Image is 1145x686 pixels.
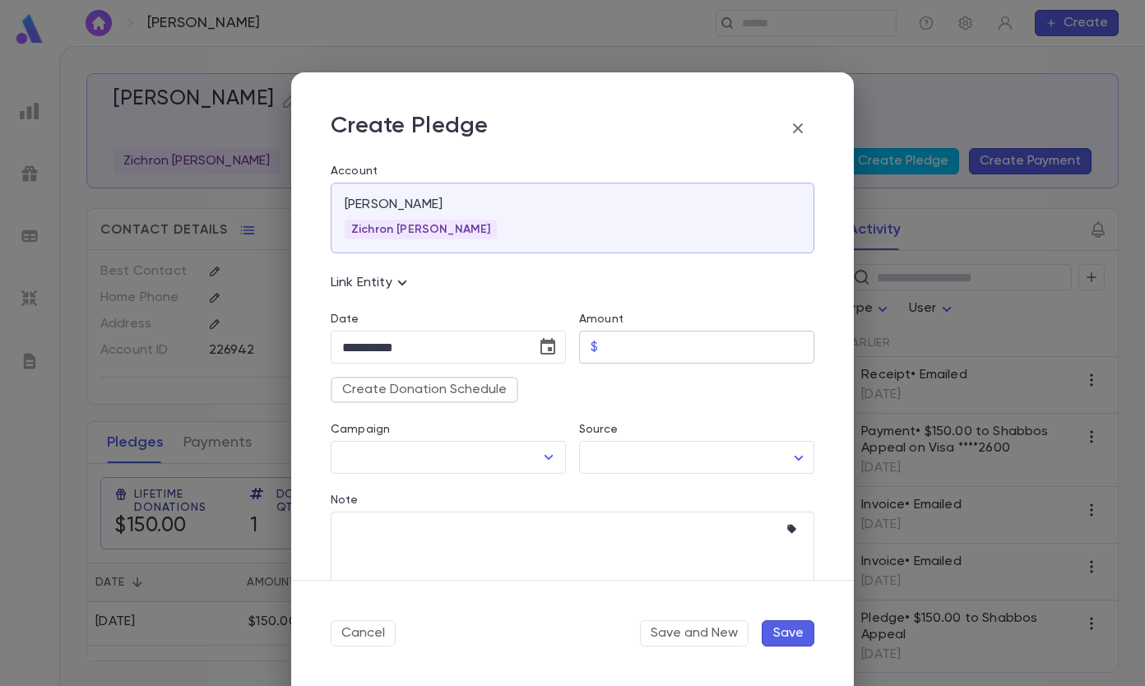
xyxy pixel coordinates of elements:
label: Campaign [331,423,390,436]
button: Create Donation Schedule [331,377,518,403]
button: Cancel [331,620,396,647]
label: Account [331,165,814,178]
span: Zichron [PERSON_NAME] [345,223,497,236]
button: Save [762,620,814,647]
p: Create Pledge [331,112,489,145]
label: Source [579,423,618,436]
button: Open [537,446,560,469]
button: Save and New [640,620,749,647]
button: Choose date, selected date is Sep 12, 2025 [531,331,564,364]
p: Link Entity [331,273,412,293]
label: Amount [579,313,623,326]
p: $ [591,339,598,355]
label: Date [331,313,566,326]
p: [PERSON_NAME] [345,197,443,213]
div: ​ [579,442,814,474]
label: Note [331,494,359,507]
